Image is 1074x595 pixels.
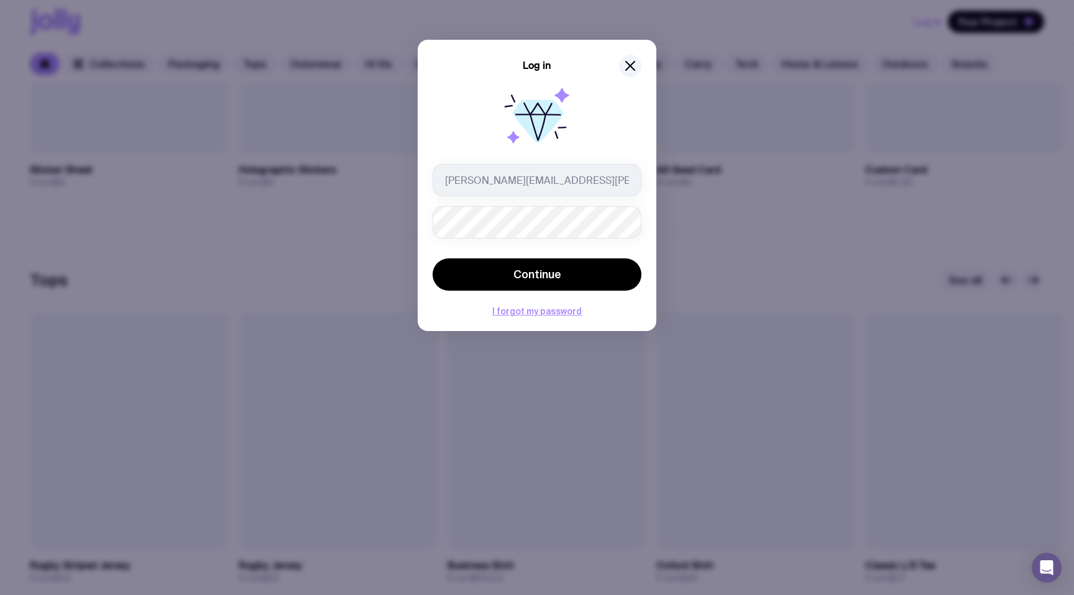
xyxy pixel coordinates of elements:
div: Open Intercom Messenger [1032,553,1062,583]
h5: Log in [523,60,551,72]
input: you@email.com [433,164,641,196]
span: Continue [513,267,561,282]
button: Continue [433,258,641,291]
button: I forgot my password [492,306,582,316]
